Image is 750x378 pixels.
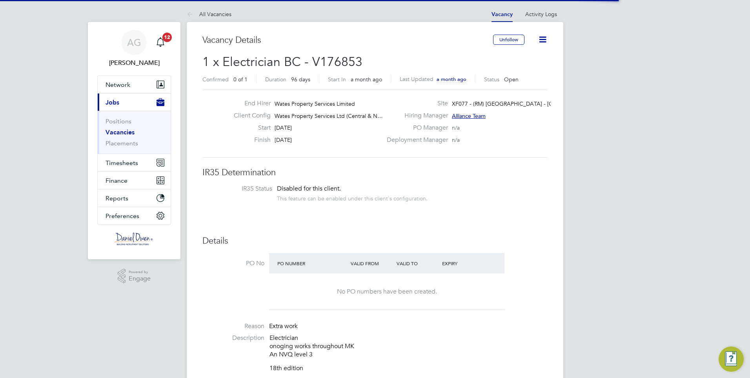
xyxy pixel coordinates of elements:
[275,112,383,119] span: Wates Property Services Ltd (Central & N…
[202,35,493,46] h3: Vacancy Details
[88,22,180,259] nav: Main navigation
[400,75,433,83] label: Last Updated
[202,334,264,342] label: Description
[118,269,151,284] a: Powered byEngage
[97,233,171,245] a: Go to home page
[202,259,264,268] label: PO No
[382,112,448,120] label: Hiring Manager
[351,76,382,83] span: a month ago
[382,99,448,108] label: Site
[106,128,135,136] a: Vacancies
[452,112,486,119] span: Alliance Team
[98,172,171,189] button: Finance
[440,256,486,270] div: Expiry
[162,33,172,42] span: 12
[98,76,171,93] button: Network
[452,100,609,107] span: XF077 - (RM) [GEOGRAPHIC_DATA] - [GEOGRAPHIC_DATA]…
[277,185,341,193] span: Disabled for this client.
[98,154,171,171] button: Timesheets
[98,207,171,224] button: Preferences
[106,195,128,202] span: Reports
[275,100,355,107] span: Wates Property Services Limited
[153,30,168,55] a: 12
[719,347,744,372] button: Engage Resource Center
[129,269,151,275] span: Powered by
[97,58,171,68] span: Amy Garcia
[106,159,138,167] span: Timesheets
[228,136,271,144] label: Finish
[202,54,362,70] span: 1 x Electrician BC - V176853
[269,334,548,358] p: Electrician onoging works throughout MK An NVQ level 3
[275,124,292,131] span: [DATE]
[228,124,271,132] label: Start
[106,117,131,125] a: Positions
[228,99,271,108] label: End Hirer
[452,124,460,131] span: n/a
[106,99,119,106] span: Jobs
[187,11,231,18] a: All Vacancies
[504,76,519,83] span: Open
[275,256,349,270] div: PO Number
[269,322,298,330] span: Extra work
[98,189,171,207] button: Reports
[228,112,271,120] label: Client Config
[98,111,171,154] div: Jobs
[493,35,524,45] button: Unfollow
[106,212,139,220] span: Preferences
[127,37,141,48] span: AG
[202,167,548,178] h3: IR35 Determination
[202,235,548,247] h3: Details
[202,322,264,330] label: Reason
[275,136,292,143] span: [DATE]
[106,177,127,184] span: Finance
[349,256,395,270] div: Valid From
[328,76,346,83] label: Start In
[269,364,548,372] p: 18th edition
[97,30,171,68] a: AG[PERSON_NAME]
[129,275,151,282] span: Engage
[382,124,448,132] label: PO Manager
[437,76,466,83] span: a month ago
[452,136,460,143] span: n/a
[233,76,248,83] span: 0 of 1
[106,139,138,147] a: Placements
[277,288,497,296] div: No PO numbers have been created.
[115,233,154,245] img: danielowen-logo-retina.png
[291,76,310,83] span: 96 days
[395,256,441,270] div: Valid To
[210,185,272,193] label: IR35 Status
[202,76,229,83] label: Confirmed
[106,81,130,88] span: Network
[525,11,557,18] a: Activity Logs
[277,193,428,202] div: This feature can be enabled under this client's configuration.
[265,76,286,83] label: Duration
[484,76,499,83] label: Status
[98,94,171,111] button: Jobs
[492,11,513,18] a: Vacancy
[382,136,448,144] label: Deployment Manager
